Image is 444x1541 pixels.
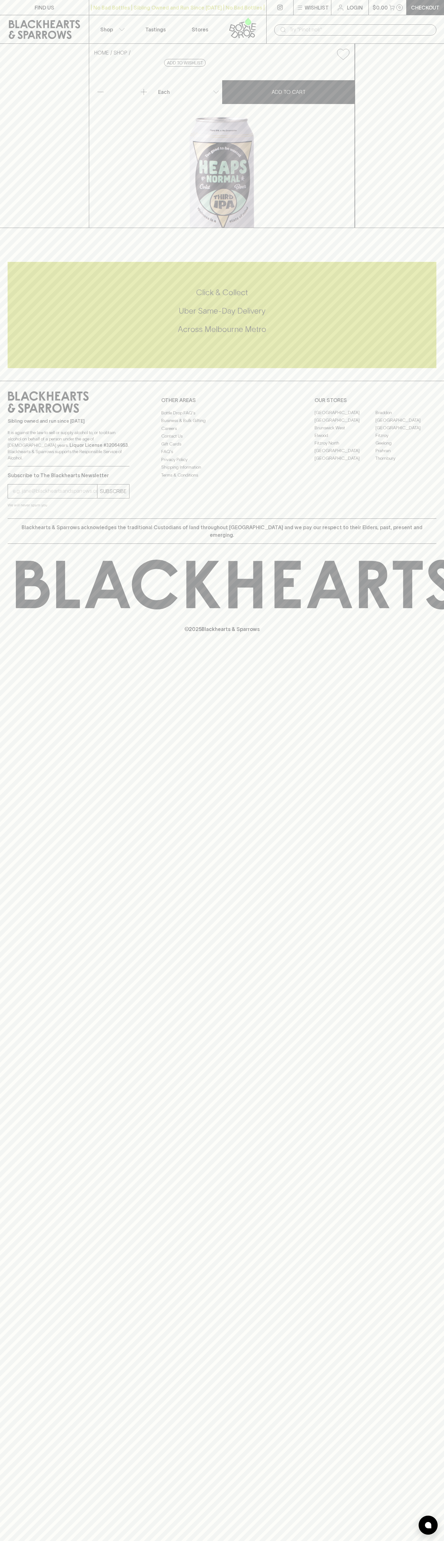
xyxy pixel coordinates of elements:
[8,471,129,479] p: Subscribe to The Blackhearts Newsletter
[161,425,283,432] a: Careers
[161,432,283,440] a: Contact Us
[315,417,375,424] a: [GEOGRAPHIC_DATA]
[373,4,388,11] p: $0.00
[335,46,352,62] button: Add to wishlist
[156,86,222,98] div: Each
[8,502,129,508] p: We will never spam you
[12,523,432,539] p: Blackhearts & Sparrows acknowledges the traditional Custodians of land throughout [GEOGRAPHIC_DAT...
[8,306,436,316] h5: Uber Same-Day Delivery
[161,409,283,417] a: Bottle Drop FAQ's
[347,4,363,11] p: Login
[161,396,283,404] p: OTHER AREAS
[315,396,436,404] p: OUR STORES
[315,432,375,439] a: Elwood
[8,287,436,298] h5: Click & Collect
[289,25,431,35] input: Try "Pinot noir"
[222,80,355,104] button: ADD TO CART
[70,443,128,448] strong: Liquor License #32064953
[114,50,127,55] a: SHOP
[425,1522,431,1528] img: bubble-icon
[375,455,436,462] a: Thornbury
[89,65,355,228] img: 35892.png
[89,15,134,43] button: Shop
[97,484,129,498] button: SUBSCRIBE
[161,456,283,463] a: Privacy Policy
[100,487,127,495] p: SUBSCRIBE
[375,432,436,439] a: Fitzroy
[161,448,283,456] a: FAQ's
[315,439,375,447] a: Fitzroy North
[100,26,113,33] p: Shop
[315,424,375,432] a: Brunswick West
[35,4,54,11] p: FIND US
[94,50,109,55] a: HOME
[8,262,436,368] div: Call to action block
[158,88,170,96] p: Each
[133,15,178,43] a: Tastings
[411,4,440,11] p: Checkout
[398,6,401,9] p: 0
[13,486,97,496] input: e.g. jane@blackheartsandsparrows.com.au
[145,26,166,33] p: Tastings
[375,417,436,424] a: [GEOGRAPHIC_DATA]
[178,15,222,43] a: Stores
[161,417,283,425] a: Business & Bulk Gifting
[8,429,129,461] p: It is against the law to sell or supply alcohol to, or to obtain alcohol on behalf of a person un...
[375,439,436,447] a: Geelong
[315,455,375,462] a: [GEOGRAPHIC_DATA]
[8,324,436,335] h5: Across Melbourne Metro
[375,424,436,432] a: [GEOGRAPHIC_DATA]
[164,59,206,67] button: Add to wishlist
[315,447,375,455] a: [GEOGRAPHIC_DATA]
[192,26,208,33] p: Stores
[315,409,375,417] a: [GEOGRAPHIC_DATA]
[375,409,436,417] a: Braddon
[375,447,436,455] a: Prahran
[161,471,283,479] a: Terms & Conditions
[305,4,329,11] p: Wishlist
[161,464,283,471] a: Shipping Information
[161,440,283,448] a: Gift Cards
[272,88,306,96] p: ADD TO CART
[8,418,129,424] p: Sibling owned and run since [DATE]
